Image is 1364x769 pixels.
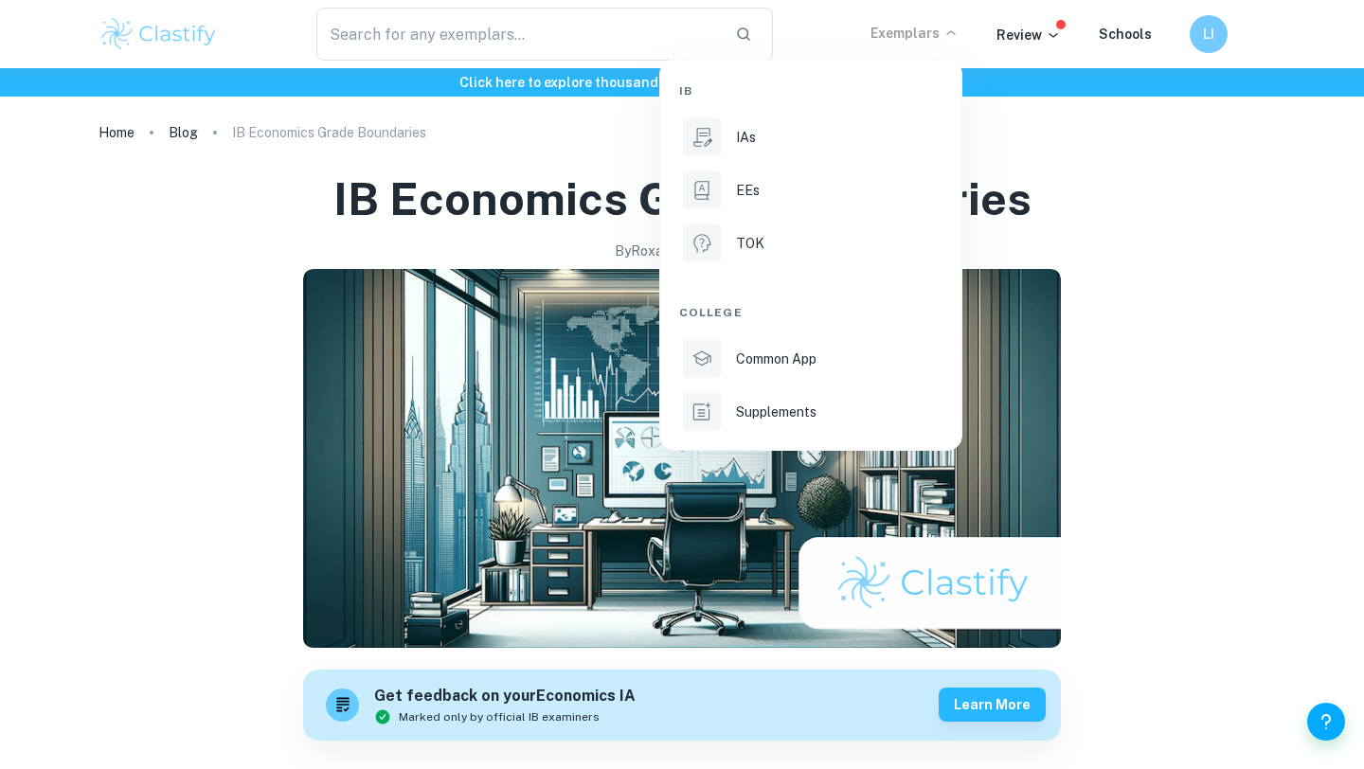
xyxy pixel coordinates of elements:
a: EEs [679,168,942,213]
p: EEs [736,180,760,201]
p: Common App [736,349,817,369]
p: Supplements [736,402,817,422]
p: IAs [736,127,756,148]
a: IAs [679,115,942,160]
a: Common App [679,336,942,382]
a: Supplements [679,389,942,435]
p: TOK [736,233,764,254]
a: TOK [679,221,942,266]
span: IB [679,82,692,99]
span: College [679,304,743,321]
